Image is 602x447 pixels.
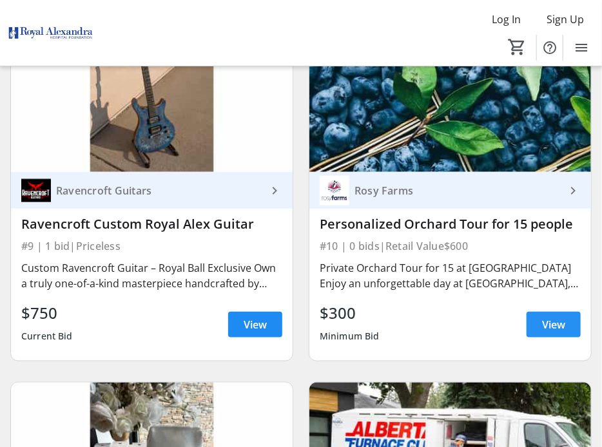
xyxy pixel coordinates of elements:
span: View [542,317,565,332]
div: #10 | 0 bids | Retail Value $600 [320,237,581,255]
mat-icon: keyboard_arrow_right [267,183,282,198]
div: $300 [320,301,380,325]
a: Rosy FarmsRosy Farms [309,172,591,209]
span: View [244,317,267,332]
div: #9 | 1 bid | Priceless [21,237,282,255]
span: Log In [492,12,521,27]
div: Personalized Orchard Tour for 15 people [320,216,581,232]
a: View [527,312,581,338]
button: Cart [505,35,529,59]
button: Help [537,35,563,61]
img: Ravencroft Custom Royal Alex Guitar [11,14,293,172]
div: Private Orchard Tour for 15 at [GEOGRAPHIC_DATA] Enjoy an unforgettable day at [GEOGRAPHIC_DATA],... [320,260,581,291]
button: Menu [568,35,594,61]
div: Minimum Bid [320,325,380,348]
div: Ravencroft Custom Royal Alex Guitar [21,216,282,232]
div: $750 [21,301,73,325]
div: Rosy Farms [349,184,565,197]
div: Custom Ravencroft Guitar – Royal Ball Exclusive Own a truly one-of-a-kind masterpiece handcrafted... [21,260,282,291]
div: Ravencroft Guitars [51,184,267,197]
img: Ravencroft Guitars [21,176,51,205]
span: Sign Up [547,12,584,27]
img: Personalized Orchard Tour for 15 people [309,14,591,172]
a: Ravencroft GuitarsRavencroft Guitars [11,172,293,209]
img: Rosy Farms [320,176,349,205]
mat-icon: keyboard_arrow_right [565,183,581,198]
a: View [228,312,282,338]
button: Sign Up [536,9,594,30]
button: Log In [481,9,531,30]
div: Current Bid [21,325,73,348]
img: Royal Alexandra Hospital Foundation's Logo [8,9,93,57]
